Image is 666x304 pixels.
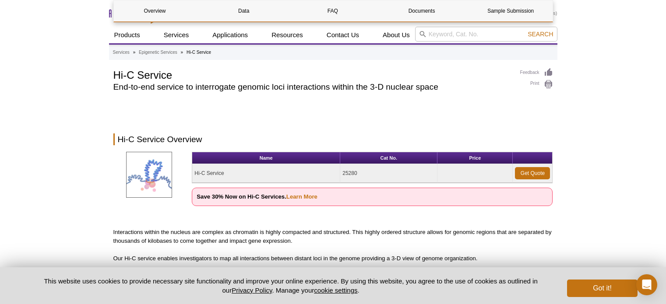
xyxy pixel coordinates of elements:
th: Name [192,152,340,164]
li: » [181,50,183,55]
h2: End-to-end service to interrogate genomic loci interactions within the 3-D nuclear space​ [113,83,511,91]
h1: Hi-C Service [113,68,511,81]
img: Hi-C Service [126,152,172,198]
strong: Save 30% Now on Hi-C Services. [197,193,317,200]
button: cookie settings [314,287,357,294]
a: Products [109,27,145,43]
a: Resources [266,27,308,43]
th: Price [437,152,513,164]
a: Print [520,80,553,89]
button: Got it! [567,280,637,297]
p: Interactions within the nucleus are complex as chromatin is highly compacted and structured. This... [113,228,553,245]
li: Hi-C Service [187,50,211,55]
a: Services [113,49,130,56]
a: Overview [114,0,196,21]
a: Applications [207,27,253,43]
a: Documents [381,0,463,21]
p: This website uses cookies to provide necessary site functionality and improve your online experie... [29,276,553,295]
a: Services [159,27,194,43]
a: Privacy Policy [232,287,272,294]
div: Open Intercom Messenger [636,274,657,295]
a: FAQ [292,0,374,21]
h2: Hi-C Service Overview [113,133,553,145]
td: 25280 [340,164,437,183]
li: » [133,50,136,55]
a: Sample Submission [469,0,552,21]
a: Data [203,0,285,21]
a: Epigenetic Services [139,49,177,56]
input: Keyword, Cat. No. [415,27,557,42]
a: About Us [377,27,415,43]
th: Cat No. [340,152,437,164]
a: Learn More [286,193,317,200]
a: Contact Us [321,27,364,43]
p: Our Hi-C service enables investigators to map all interactions between distant loci in the genome... [113,254,553,263]
a: Get Quote [515,167,550,179]
span: Search [528,31,553,38]
button: Search [525,30,556,38]
a: Feedback [520,68,553,77]
td: Hi-C Service [192,164,340,183]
